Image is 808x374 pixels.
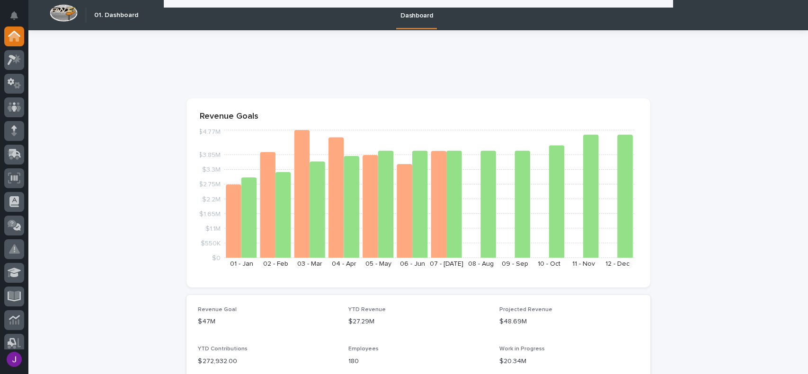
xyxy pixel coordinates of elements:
[499,307,552,313] span: Projected Revenue
[198,152,221,158] tspan: $3.85M
[430,261,463,267] text: 07 - [DATE]
[502,261,528,267] text: 09 - Sep
[201,240,221,246] tspan: $550K
[263,261,288,267] text: 02 - Feb
[499,357,639,366] p: $20.34M
[499,317,639,327] p: $48.69M
[400,261,425,267] text: 06 - Jun
[348,346,379,352] span: Employees
[348,357,488,366] p: 180
[538,261,560,267] text: 10 - Oct
[200,112,637,122] p: Revenue Goals
[605,261,630,267] text: 12 - Dec
[468,261,493,267] text: 08 - Aug
[331,261,356,267] text: 04 - Apr
[198,129,221,135] tspan: $4.77M
[4,6,24,26] button: Notifications
[348,307,386,313] span: YTD Revenue
[199,181,221,188] tspan: $2.75M
[12,11,24,26] div: Notifications
[297,261,322,267] text: 03 - Mar
[198,307,237,313] span: Revenue Goal
[348,317,488,327] p: $27.29M
[212,255,221,261] tspan: $0
[202,196,221,202] tspan: $2.2M
[199,210,221,217] tspan: $1.65M
[205,225,221,232] tspan: $1.1M
[572,261,595,267] text: 11 - Nov
[198,346,248,352] span: YTD Contributions
[4,349,24,369] button: users-avatar
[50,4,78,22] img: Workspace Logo
[94,11,138,19] h2: 01. Dashboard
[365,261,391,267] text: 05 - May
[230,261,253,267] text: 01 - Jan
[499,346,545,352] span: Work in Progress
[202,166,221,173] tspan: $3.3M
[198,317,337,327] p: $47M
[198,357,337,366] p: $ 272,932.00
